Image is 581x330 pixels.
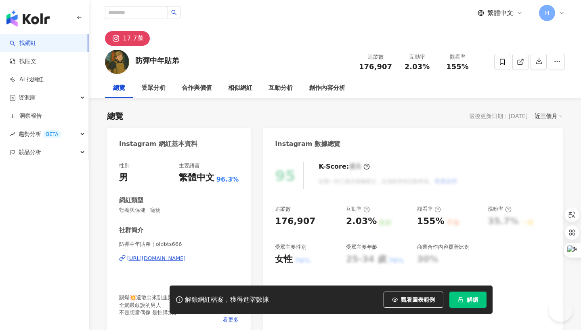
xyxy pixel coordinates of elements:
[119,207,239,214] span: 營養與保健 · 寵物
[346,205,370,213] div: 互動率
[359,62,392,71] span: 176,907
[405,63,430,71] span: 2.03%
[401,296,435,303] span: 觀看圖表範例
[275,243,306,251] div: 受眾主要性別
[119,255,239,262] a: [URL][DOMAIN_NAME]
[127,255,186,262] div: [URL][DOMAIN_NAME]
[119,162,130,169] div: 性別
[113,83,125,93] div: 總覽
[469,113,528,119] div: 最後更新日期：[DATE]
[346,243,378,251] div: 受眾主要年齡
[535,111,563,121] div: 近三個月
[10,131,15,137] span: rise
[223,316,239,324] span: 看更多
[359,53,392,61] div: 追蹤數
[119,196,143,205] div: 網紅類型
[417,243,470,251] div: 商業合作內容覆蓋比例
[19,143,41,161] span: 競品分析
[275,140,340,148] div: Instagram 數據總覽
[119,241,239,248] span: 防彈中年貼弟 | oldbts666
[487,8,513,17] span: 繁體中文
[228,83,252,93] div: 相似網紅
[545,8,550,17] span: H
[417,215,445,228] div: 155%
[417,205,441,213] div: 觀看率
[275,253,293,266] div: 女性
[449,292,487,308] button: 解鎖
[10,57,36,66] a: 找貼文
[10,76,44,84] a: AI 找網紅
[43,130,61,138] div: BETA
[185,296,269,304] div: 解鎖網紅檔案，獲得進階數據
[402,53,432,61] div: 互動率
[105,50,129,74] img: KOL Avatar
[10,39,36,47] a: search找網紅
[446,63,469,71] span: 155%
[6,11,50,27] img: logo
[216,175,239,184] span: 96.3%
[119,171,128,184] div: 男
[123,33,144,44] div: 17.7萬
[458,297,464,302] span: lock
[467,296,478,303] span: 解鎖
[442,53,473,61] div: 觀看率
[107,110,123,122] div: 總覽
[171,10,177,15] span: search
[275,215,315,228] div: 176,907
[384,292,443,308] button: 觀看圖表範例
[488,205,512,213] div: 漲粉率
[179,171,214,184] div: 繁體中文
[10,112,42,120] a: 洞察報告
[119,140,197,148] div: Instagram 網紅基本資料
[275,205,291,213] div: 追蹤數
[309,83,345,93] div: 創作內容分析
[19,125,61,143] span: 趨勢分析
[319,162,370,171] div: K-Score :
[141,83,166,93] div: 受眾分析
[19,89,36,107] span: 資源庫
[346,215,377,228] div: 2.03%
[119,226,143,235] div: 社群簡介
[179,162,200,169] div: 主要語言
[105,31,150,46] button: 17.7萬
[268,83,293,93] div: 互動分析
[182,83,212,93] div: 合作與價值
[135,55,179,66] div: 防彈中年貼弟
